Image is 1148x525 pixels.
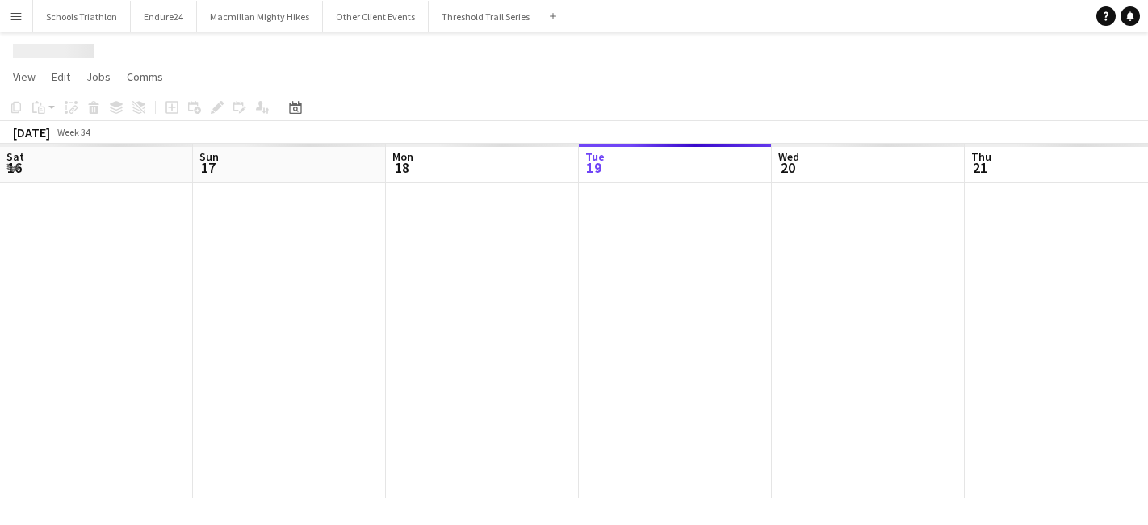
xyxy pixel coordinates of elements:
a: View [6,66,42,87]
span: Edit [52,69,70,84]
span: Sun [199,149,219,164]
button: Macmillan Mighty Hikes [197,1,323,32]
a: Jobs [80,66,117,87]
span: View [13,69,36,84]
span: Tue [585,149,605,164]
span: Week 34 [53,126,94,138]
button: Threshold Trail Series [429,1,543,32]
button: Endure24 [131,1,197,32]
a: Comms [120,66,170,87]
button: Schools Triathlon [33,1,131,32]
span: Jobs [86,69,111,84]
a: Edit [45,66,77,87]
span: 17 [197,158,219,177]
span: 16 [4,158,24,177]
span: Wed [778,149,799,164]
span: 21 [969,158,991,177]
span: 20 [776,158,799,177]
span: Sat [6,149,24,164]
span: 19 [583,158,605,177]
span: Thu [971,149,991,164]
button: Other Client Events [323,1,429,32]
span: 18 [390,158,413,177]
span: Mon [392,149,413,164]
span: Comms [127,69,163,84]
div: [DATE] [13,124,50,141]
